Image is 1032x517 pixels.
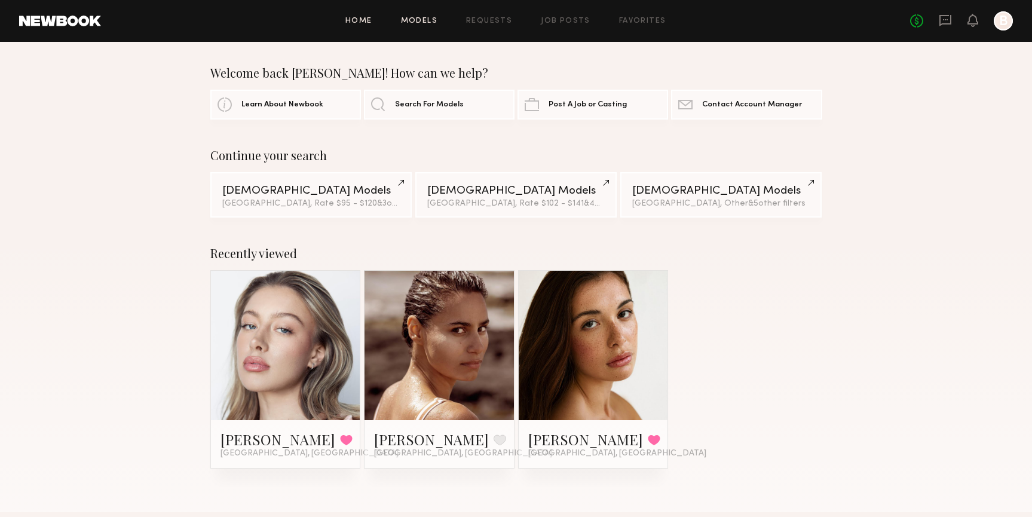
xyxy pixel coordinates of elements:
[210,90,361,120] a: Learn About Newbook
[401,17,437,25] a: Models
[345,17,372,25] a: Home
[671,90,822,120] a: Contact Account Manager
[210,172,412,218] a: [DEMOGRAPHIC_DATA] Models[GEOGRAPHIC_DATA], Rate $95 - $120&3other filters
[528,449,706,458] span: [GEOGRAPHIC_DATA], [GEOGRAPHIC_DATA]
[222,200,400,208] div: [GEOGRAPHIC_DATA], Rate $95 - $120
[374,449,552,458] span: [GEOGRAPHIC_DATA], [GEOGRAPHIC_DATA]
[702,101,802,109] span: Contact Account Manager
[632,200,810,208] div: [GEOGRAPHIC_DATA], Other
[620,172,822,218] a: [DEMOGRAPHIC_DATA] Models[GEOGRAPHIC_DATA], Other&5other filters
[221,449,399,458] span: [GEOGRAPHIC_DATA], [GEOGRAPHIC_DATA]
[415,172,617,218] a: [DEMOGRAPHIC_DATA] Models[GEOGRAPHIC_DATA], Rate $102 - $141&4other filters
[395,101,464,109] span: Search For Models
[221,430,335,449] a: [PERSON_NAME]
[364,90,515,120] a: Search For Models
[632,185,810,197] div: [DEMOGRAPHIC_DATA] Models
[994,11,1013,30] a: B
[748,200,806,207] span: & 5 other filter s
[427,200,605,208] div: [GEOGRAPHIC_DATA], Rate $102 - $141
[241,101,323,109] span: Learn About Newbook
[374,430,489,449] a: [PERSON_NAME]
[210,246,822,261] div: Recently viewed
[377,200,434,207] span: & 3 other filter s
[584,200,642,207] span: & 4 other filter s
[210,148,822,163] div: Continue your search
[427,185,605,197] div: [DEMOGRAPHIC_DATA] Models
[466,17,512,25] a: Requests
[528,430,643,449] a: [PERSON_NAME]
[541,17,590,25] a: Job Posts
[210,66,822,80] div: Welcome back [PERSON_NAME]! How can we help?
[619,17,666,25] a: Favorites
[222,185,400,197] div: [DEMOGRAPHIC_DATA] Models
[549,101,627,109] span: Post A Job or Casting
[517,90,668,120] a: Post A Job or Casting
